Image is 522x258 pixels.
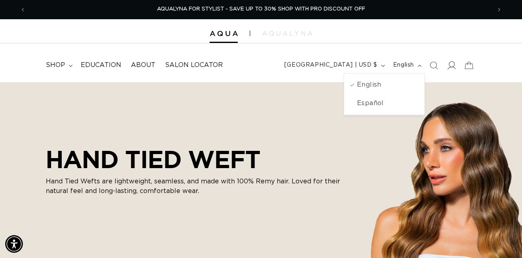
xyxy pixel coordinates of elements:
[157,6,365,12] span: AQUALYNA FOR STYLIST - SAVE UP TO 30% SHOP WITH PRO DISCOUNT OFF
[482,219,522,258] iframe: Chat Widget
[126,56,160,74] a: About
[357,98,416,109] span: Español
[388,58,425,73] button: English
[131,61,155,69] span: About
[262,31,312,36] img: aqualyna.com
[46,61,65,69] span: shop
[490,2,508,17] button: Next announcement
[357,79,416,91] span: English
[46,177,351,196] p: Hand Tied Wefts are lightweight, seamless, and made with 100% Remy hair. Loved for their natural ...
[344,94,424,113] a: Español
[425,57,442,74] summary: Search
[160,56,228,74] a: Salon Locator
[279,58,388,73] button: [GEOGRAPHIC_DATA] | USD $
[5,235,23,253] div: Accessibility Menu
[81,61,121,69] span: Education
[46,145,351,173] h2: HAND TIED WEFT
[165,61,223,69] span: Salon Locator
[344,75,424,94] a: English
[14,2,32,17] button: Previous announcement
[76,56,126,74] a: Education
[210,31,238,37] img: Aqua Hair Extensions
[41,56,76,74] summary: shop
[393,61,414,69] span: English
[284,61,377,69] span: [GEOGRAPHIC_DATA] | USD $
